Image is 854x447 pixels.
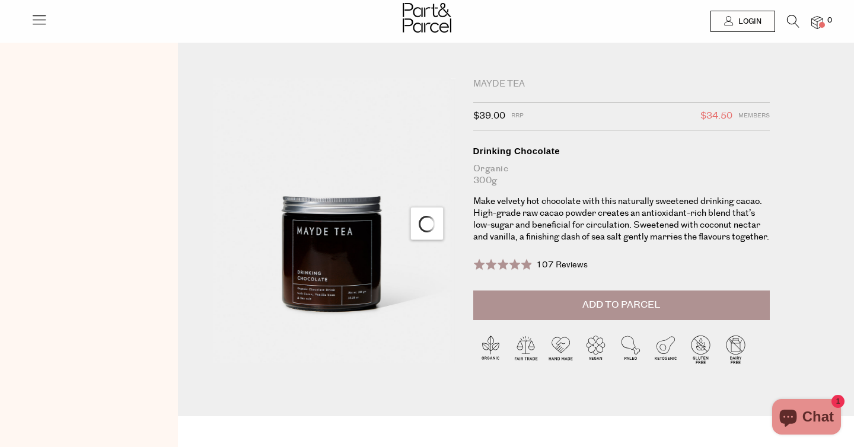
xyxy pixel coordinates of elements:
[824,15,835,26] span: 0
[403,3,451,33] img: Part&Parcel
[473,290,770,320] button: Add to Parcel
[811,16,823,28] a: 0
[710,11,775,32] a: Login
[213,78,455,363] img: Drinking Chocolate
[473,108,505,124] span: $39.00
[473,145,770,157] div: Drinking Chocolate
[769,399,845,438] inbox-online-store-chat: Shopify online store chat
[536,259,588,271] span: 107 Reviews
[473,332,508,367] img: P_P-ICONS-Live_Bec_V11_Organic.svg
[700,108,732,124] span: $34.50
[683,332,718,367] img: P_P-ICONS-Live_Bec_V11_Gluten_Free.svg
[613,332,648,367] img: P_P-ICONS-Live_Bec_V11_Paleo.svg
[738,108,770,124] span: Members
[735,17,761,27] span: Login
[473,196,770,243] p: Make velvety hot chocolate with this naturally sweetened drinking cacao. High-grade raw cacao pow...
[582,298,660,312] span: Add to Parcel
[473,78,770,90] div: Mayde Tea
[511,108,524,124] span: RRP
[578,332,613,367] img: P_P-ICONS-Live_Bec_V11_Vegan.svg
[508,332,543,367] img: P_P-ICONS-Live_Bec_V11_Fair_Trade.svg
[718,332,753,367] img: P_P-ICONS-Live_Bec_V11_Dairy_Free.svg
[543,332,578,367] img: P_P-ICONS-Live_Bec_V11_Handmade.svg
[473,163,770,187] div: Organic 300g
[648,332,683,367] img: P_P-ICONS-Live_Bec_V11_Ketogenic.svg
